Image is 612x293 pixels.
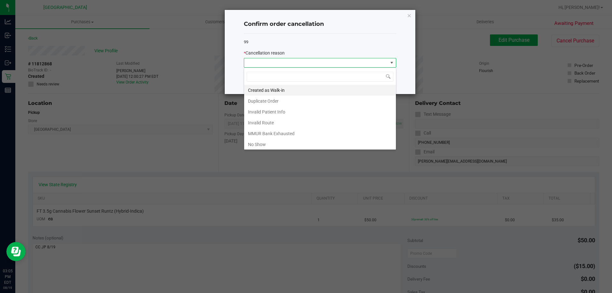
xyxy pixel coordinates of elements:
li: Invalid Route [244,117,396,128]
span: Cancellation reason [245,50,285,55]
button: Close [407,11,412,19]
li: No Show [244,139,396,150]
iframe: Resource center [6,242,25,261]
li: Invalid Patient Info [244,106,396,117]
li: MMUR Bank Exhausted [244,128,396,139]
li: Created as Walk-in [244,85,396,96]
li: Duplicate Order [244,96,396,106]
span: 99 [244,40,248,44]
h4: Confirm order cancellation [244,20,396,28]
